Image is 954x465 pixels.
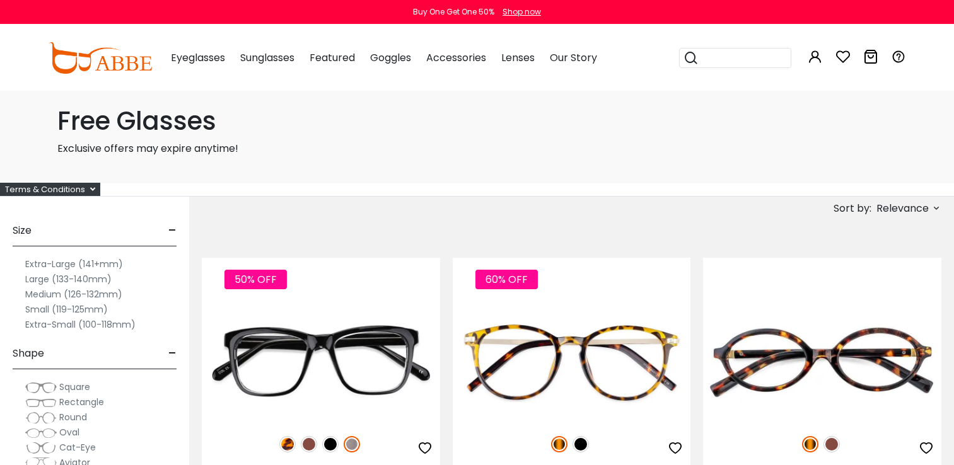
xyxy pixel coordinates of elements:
img: Rectangle.png [25,396,57,409]
img: Oval.png [25,427,57,439]
span: Sort by: [834,201,871,215]
img: Round.png [25,411,57,424]
p: Exclusive offers may expire anytime! [57,141,897,156]
label: Large (133-140mm) [25,272,112,287]
span: Rectangle [59,396,104,408]
span: - [168,338,177,369]
img: Tortoise [802,436,818,452]
span: - [168,215,177,246]
span: Lenses [501,50,535,65]
span: Sunglasses [240,50,294,65]
img: Tortoise [551,436,567,452]
label: Extra-Large (141+mm) [25,256,123,272]
span: Our Story [550,50,597,65]
img: Leopard [279,436,296,452]
img: Cat-Eye.png [25,442,57,454]
span: Eyeglasses [171,50,225,65]
div: Shop now [503,6,541,18]
img: Square.png [25,381,57,394]
span: Oval [59,426,79,439]
label: Extra-Small (100-118mm) [25,317,136,332]
img: Tortoise Knowledge - Acetate ,Universal Bridge Fit [703,303,941,422]
img: Black [322,436,339,452]
span: Relevance [876,197,929,220]
span: Round [59,411,87,423]
span: Cat-Eye [59,441,96,454]
span: Square [59,381,90,393]
img: Brown [301,436,317,452]
label: Medium (126-132mm) [25,287,122,302]
div: Buy One Get One 50% [413,6,494,18]
img: Brown [823,436,840,452]
a: Shop now [496,6,541,17]
img: Gun Laya - Plastic ,Universal Bridge Fit [202,303,440,422]
span: Accessories [426,50,486,65]
span: 60% OFF [475,270,538,289]
img: Gun [344,436,360,452]
span: Featured [310,50,355,65]
img: Tortoise Callie - Combination ,Universal Bridge Fit [453,303,691,422]
span: Size [13,215,32,246]
label: Small (119-125mm) [25,302,108,317]
img: abbeglasses.com [49,42,152,74]
span: 50% OFF [224,270,287,289]
h1: Free Glasses [57,106,897,136]
img: Black [573,436,589,452]
span: Shape [13,338,44,369]
span: Goggles [370,50,411,65]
